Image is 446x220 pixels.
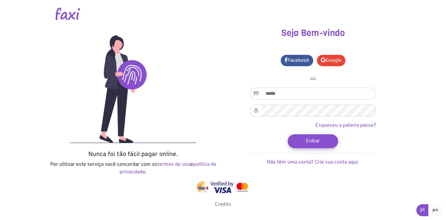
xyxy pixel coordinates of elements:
img: mastercard [235,181,249,193]
img: visa [210,181,234,193]
a: pt [416,204,429,216]
a: termos de uso [157,161,190,168]
a: en [428,204,442,216]
h5: Nunca foi tão fácil pagar online. [48,151,218,158]
h3: Seja Bem-vindo [228,28,398,38]
button: Entrar [288,134,338,148]
img: vinti4 [197,181,209,193]
a: Credits [215,201,231,208]
p: ou [250,75,376,83]
a: Não têm uma conta? Crie sua conta aqui. [267,159,359,165]
a: Facebook [281,55,313,66]
a: Google [317,55,345,66]
p: Por utilizar este serviço você concordar com os e . [48,161,218,176]
a: Esqueceu a palavra passe? [315,122,376,129]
